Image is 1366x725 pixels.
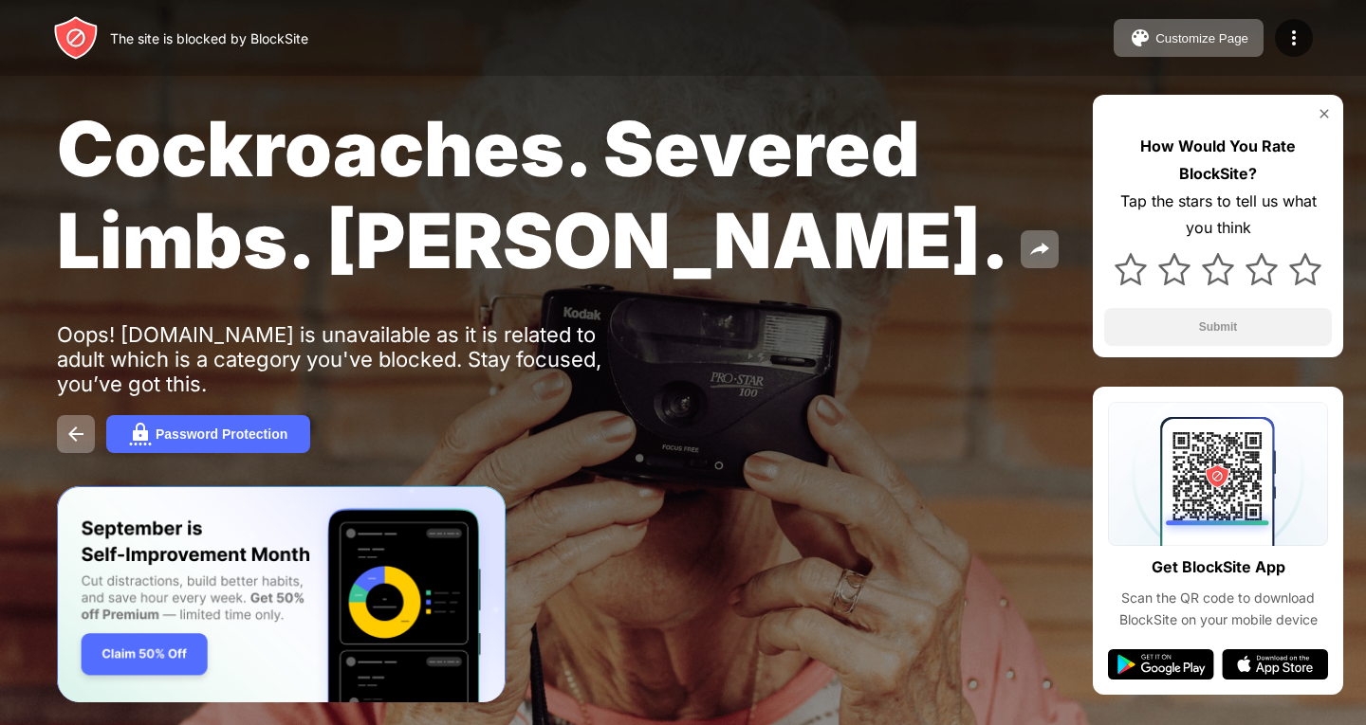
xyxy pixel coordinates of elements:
[1028,238,1051,261] img: share.svg
[57,486,506,703] iframe: Banner
[1115,253,1147,285] img: star.svg
[1114,19,1264,57] button: Customize Page
[53,15,99,61] img: header-logo.svg
[110,30,308,46] div: The site is blocked by BlockSite
[1108,649,1214,680] img: google-play.svg
[1129,27,1152,49] img: pallet.svg
[57,102,1009,286] span: Cockroaches. Severed Limbs. [PERSON_NAME].
[1104,308,1332,346] button: Submit
[1104,133,1332,188] div: How Would You Rate BlockSite?
[65,423,87,445] img: back.svg
[1202,253,1234,285] img: star.svg
[1246,253,1278,285] img: star.svg
[1155,31,1248,45] div: Customize Page
[106,415,310,453] button: Password Protection
[1289,253,1321,285] img: star.svg
[129,423,152,445] img: password.svg
[156,426,287,442] div: Password Protection
[1104,188,1332,243] div: Tap the stars to tell us what you think
[57,322,643,396] div: Oops! [DOMAIN_NAME] is unavailable as it is related to adult which is a category you've blocked. ...
[1222,649,1328,680] img: app-store.svg
[1317,106,1332,121] img: rate-us-close.svg
[1158,253,1191,285] img: star.svg
[1283,27,1305,49] img: menu-icon.svg
[1152,553,1285,581] div: Get BlockSite App
[1108,588,1328,630] div: Scan the QR code to download BlockSite on your mobile device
